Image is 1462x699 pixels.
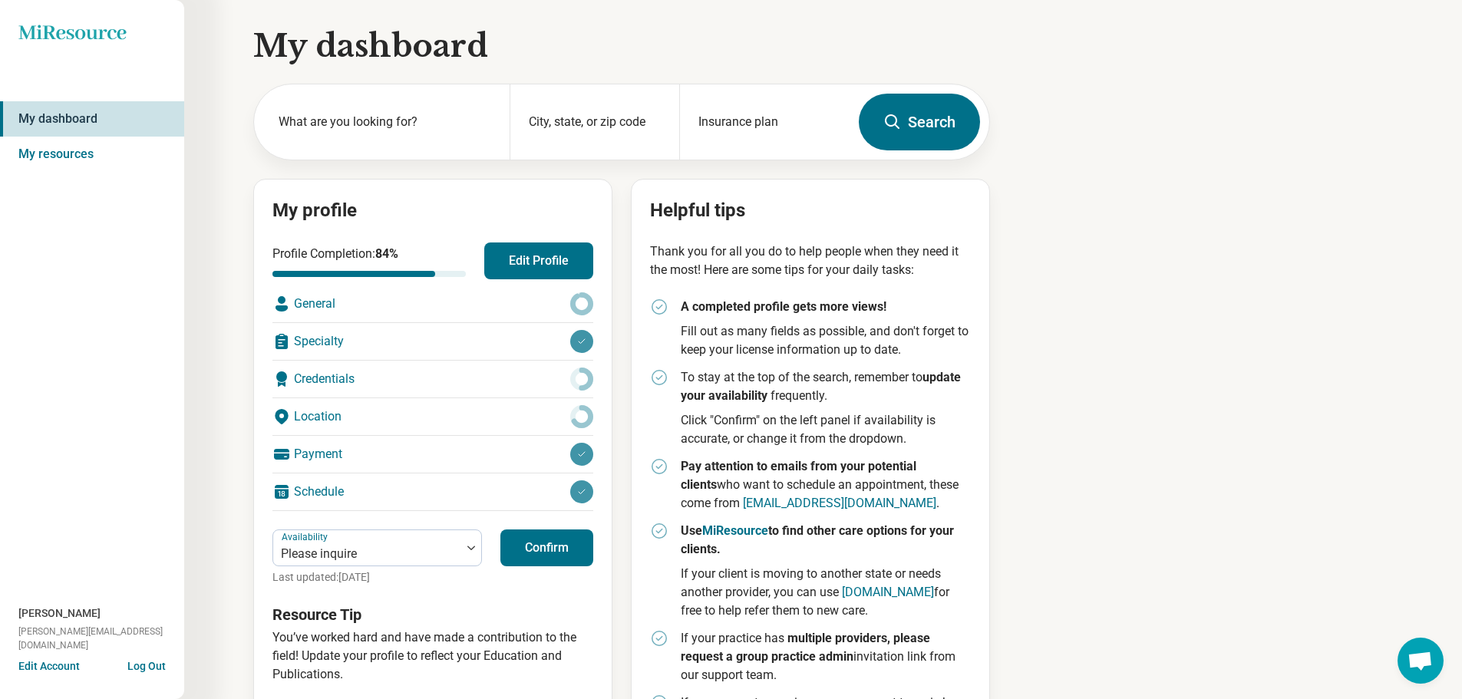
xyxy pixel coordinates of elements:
span: 84 % [375,246,398,261]
p: If your practice has invitation link from our support team. [681,629,971,684]
h3: Resource Tip [272,604,593,625]
strong: A completed profile gets more views! [681,299,886,314]
a: [DOMAIN_NAME] [842,585,934,599]
div: Credentials [272,361,593,397]
button: Confirm [500,529,593,566]
div: Schedule [272,473,593,510]
button: Log Out [127,658,166,671]
label: What are you looking for? [279,113,491,131]
p: Fill out as many fields as possible, and don't forget to keep your license information up to date. [681,322,971,359]
p: who want to schedule an appointment, these come from . [681,457,971,513]
a: MiResource [702,523,768,538]
span: [PERSON_NAME] [18,605,101,622]
button: Edit Profile [484,242,593,279]
a: [EMAIL_ADDRESS][DOMAIN_NAME] [743,496,936,510]
h2: My profile [272,198,593,224]
p: Thank you for all you do to help people when they need it the most! Here are some tips for your d... [650,242,971,279]
strong: Pay attention to emails from your potential clients [681,459,916,492]
strong: update your availability [681,370,961,403]
span: [PERSON_NAME][EMAIL_ADDRESS][DOMAIN_NAME] [18,625,184,652]
div: Payment [272,436,593,473]
p: Last updated: [DATE] [272,569,482,585]
p: You’ve worked hard and have made a contribution to the field! Update your profile to reflect your... [272,628,593,684]
strong: Use to find other care options for your clients. [681,523,954,556]
strong: multiple providers, please request a group practice admin [681,631,930,664]
p: Click "Confirm" on the left panel if availability is accurate, or change it from the dropdown. [681,411,971,448]
label: Availability [282,532,331,542]
div: Specialty [272,323,593,360]
button: Edit Account [18,658,80,674]
div: Open chat [1398,638,1444,684]
h2: Helpful tips [650,198,971,224]
div: Location [272,398,593,435]
div: Profile Completion: [272,245,466,277]
h1: My dashboard [253,25,990,68]
p: If your client is moving to another state or needs another provider, you can use for free to help... [681,565,971,620]
button: Search [859,94,980,150]
div: General [272,285,593,322]
p: To stay at the top of the search, remember to frequently. [681,368,971,405]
